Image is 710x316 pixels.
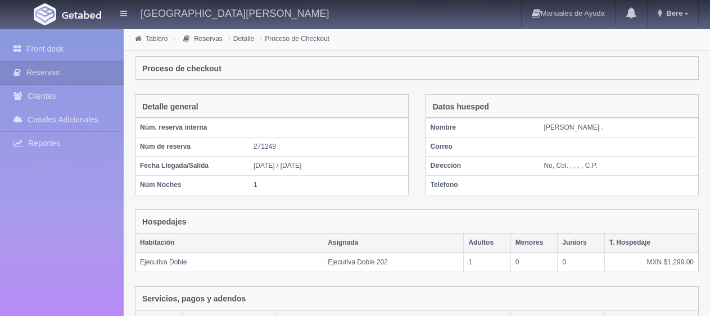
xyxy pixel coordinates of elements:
td: 1 [464,253,510,272]
th: Habitación [135,233,323,253]
th: Teléfono [426,176,540,195]
th: Correo [426,138,540,157]
th: Adultos [464,233,510,253]
span: Bere [663,9,682,17]
li: Proceso de Checkout [257,33,332,44]
td: [PERSON_NAME] . [539,118,698,138]
th: Núm de reserva [135,138,249,157]
img: Getabed [62,11,101,19]
td: MXN $1,299.00 [604,253,698,272]
th: Dirección [426,157,540,176]
th: Juniors [558,233,604,253]
th: Menores [510,233,557,253]
th: Núm. reserva interna [135,118,249,138]
a: Tablero [146,35,168,43]
td: 0 [558,253,604,272]
img: Getabed [34,3,56,25]
h4: Proceso de checkout [142,65,221,73]
h4: [GEOGRAPHIC_DATA][PERSON_NAME] [141,6,329,20]
li: Detalle [225,33,257,44]
h4: Datos huesped [433,103,489,111]
td: Ejecutiva Doble [135,253,323,272]
td: 0 [510,253,557,272]
th: T. Hospedaje [604,233,698,253]
th: Fecha Llegada/Salida [135,157,249,176]
th: Núm Noches [135,176,249,195]
a: Reservas [194,35,223,43]
td: Ejecutiva Doble 202 [323,253,464,272]
td: [DATE] / [DATE] [249,157,408,176]
th: Nombre [426,118,540,138]
th: Asignada [323,233,464,253]
h4: Detalle general [142,103,198,111]
td: No, Col. , , , , C.P. [539,157,698,176]
td: 1 [249,176,408,195]
h4: Servicios, pagos y adendos [142,295,246,303]
td: 271249 [249,138,408,157]
h4: Hospedajes [142,218,187,226]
